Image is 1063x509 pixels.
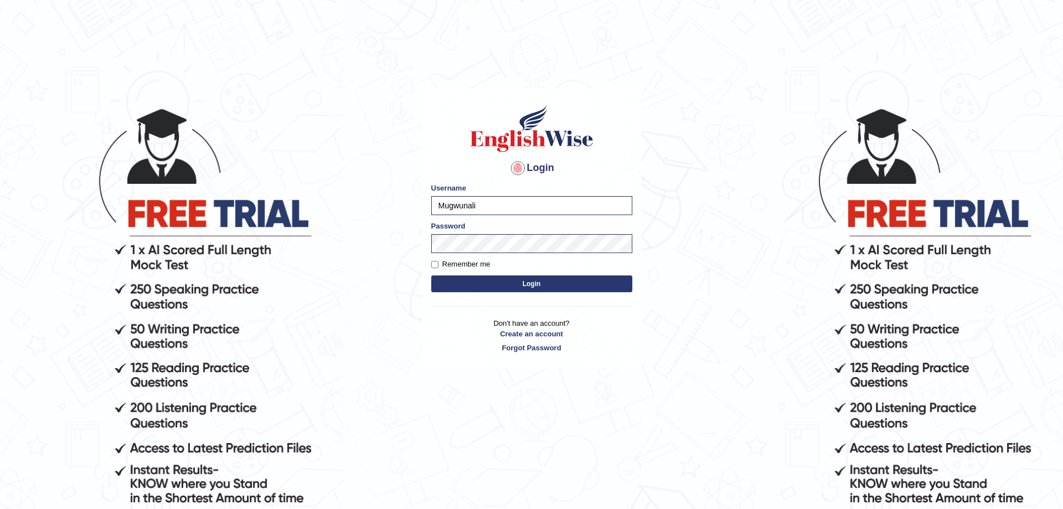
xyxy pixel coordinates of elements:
label: Remember me [431,259,490,270]
p: Don't have an account? [431,318,632,353]
input: Remember me [431,261,438,268]
a: Forgot Password [431,342,632,353]
img: Logo of English Wise sign in for intelligent practice with AI [468,103,595,154]
a: Create an account [431,329,632,339]
label: Password [431,221,465,231]
h4: Login [431,159,632,177]
button: Login [431,275,632,292]
label: Username [431,183,466,193]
